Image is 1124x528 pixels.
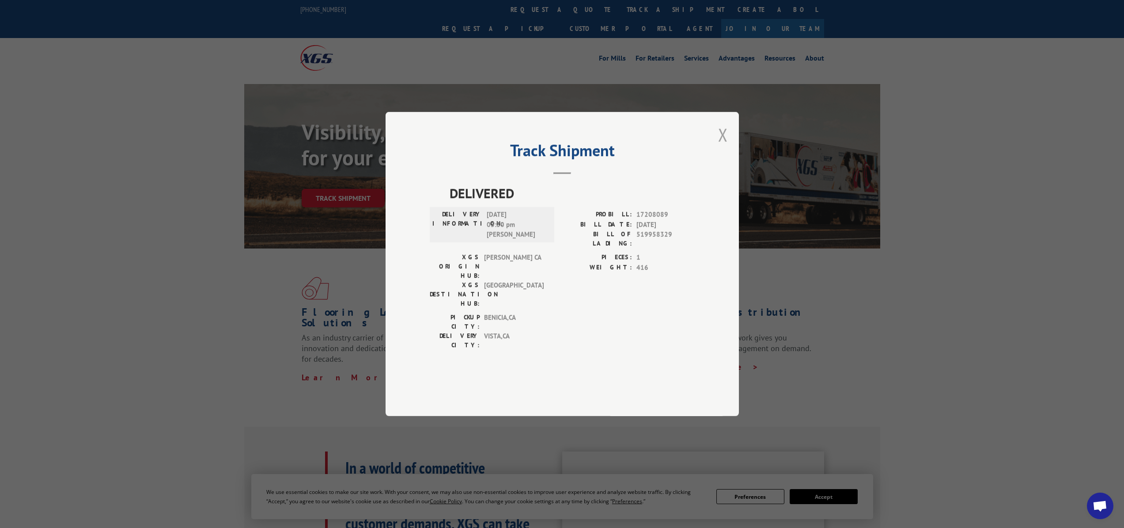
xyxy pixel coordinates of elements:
label: WEIGHT: [562,263,632,273]
span: BENICIA , CA [484,313,544,331]
span: 416 [636,263,695,273]
label: XGS DESTINATION HUB: [430,280,480,308]
span: [PERSON_NAME] CA [484,253,544,280]
label: PIECES: [562,253,632,263]
div: Open chat [1087,493,1113,519]
span: 17208089 [636,210,695,220]
label: BILL DATE: [562,220,632,230]
span: 1 [636,253,695,263]
label: PICKUP CITY: [430,313,480,331]
label: DELIVERY INFORMATION: [432,210,482,240]
span: DELIVERED [450,183,695,203]
h2: Track Shipment [430,144,695,161]
button: Close modal [718,123,728,146]
span: [DATE] 05:30 pm [PERSON_NAME] [487,210,546,240]
span: [GEOGRAPHIC_DATA] [484,280,544,308]
span: 519958329 [636,230,695,248]
span: [DATE] [636,220,695,230]
label: DELIVERY CITY: [430,331,480,350]
label: PROBILL: [562,210,632,220]
label: BILL OF LADING: [562,230,632,248]
label: XGS ORIGIN HUB: [430,253,480,280]
span: VISTA , CA [484,331,544,350]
